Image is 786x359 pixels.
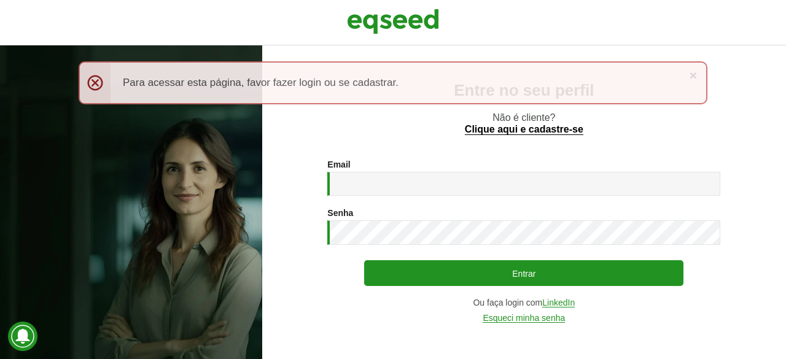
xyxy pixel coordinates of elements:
[327,209,353,217] label: Senha
[364,260,683,286] button: Entrar
[79,61,707,104] div: Para acessar esta página, favor fazer login ou se cadastrar.
[483,314,565,323] a: Esqueci minha senha
[542,298,575,307] a: LinkedIn
[327,298,720,307] div: Ou faça login com
[287,112,761,135] p: Não é cliente?
[690,69,697,82] a: ×
[465,125,583,135] a: Clique aqui e cadastre-se
[327,160,350,169] label: Email
[347,6,439,37] img: EqSeed Logo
